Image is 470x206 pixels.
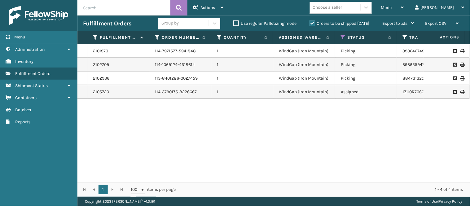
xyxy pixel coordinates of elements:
[211,72,273,85] td: 1
[200,5,215,10] span: Actions
[15,59,33,64] span: Inventory
[83,20,131,27] h3: Fulfillment Orders
[403,48,431,54] a: 393646749107
[93,89,109,95] a: 2105720
[15,119,30,125] span: Reports
[149,85,211,99] td: 114-3790175-8226667
[131,186,140,193] span: 100
[185,186,463,193] div: 1 - 4 of 4 items
[149,44,211,58] td: 114-7971577-5941848
[335,58,397,72] td: Picking
[460,90,464,94] i: Print Label
[15,107,31,112] span: Batches
[348,35,385,40] label: Status
[131,185,176,194] span: items per page
[233,21,296,26] label: Use regular Palletizing mode
[162,35,199,40] label: Order Number
[93,62,109,68] a: 2102709
[417,199,438,204] a: Terms of Use
[403,76,431,81] a: 884731320713
[460,63,464,67] i: Print Label
[453,63,457,67] i: Request to Be Cancelled
[93,75,109,81] a: 2102936
[403,89,446,94] a: 1ZH0R7060315783996
[420,32,463,42] span: Actions
[403,62,430,67] a: 393655947115
[149,58,211,72] td: 114-1069124-4318614
[453,90,457,94] i: Request to Be Cancelled
[313,4,342,11] div: Choose a seller
[9,6,68,25] img: logo
[453,49,457,53] i: Request to Be Cancelled
[15,95,37,100] span: Containers
[211,44,273,58] td: 1
[273,58,335,72] td: WindGap (Iron Mountain)
[335,72,397,85] td: Picking
[100,35,137,40] label: Fulfillment Order Id
[425,21,447,26] span: Export CSV
[335,85,397,99] td: Assigned
[273,85,335,99] td: WindGap (Iron Mountain)
[335,44,397,58] td: Picking
[460,49,464,53] i: Print Label
[15,71,50,76] span: Fulfillment Orders
[410,35,447,40] label: Tracking Number
[149,72,211,85] td: 113-8401286-0027459
[99,185,108,194] a: 1
[453,76,457,81] i: Request to Be Cancelled
[417,197,463,206] div: |
[310,21,370,26] label: Orders to be shipped [DATE]
[14,34,25,40] span: Menu
[273,72,335,85] td: WindGap (Iron Mountain)
[85,197,155,206] p: Copyright 2023 [PERSON_NAME]™ v 1.0.191
[93,48,108,54] a: 2101970
[381,5,392,10] span: Mode
[211,85,273,99] td: 1
[460,76,464,81] i: Print Label
[211,58,273,72] td: 1
[279,35,323,40] label: Assigned Warehouse
[273,44,335,58] td: WindGap (Iron Mountain)
[224,35,261,40] label: Quantity
[383,21,408,26] span: Export to .xls
[15,83,48,88] span: Shipment Status
[439,199,463,204] a: Privacy Policy
[15,47,45,52] span: Administration
[161,20,179,27] div: Group by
